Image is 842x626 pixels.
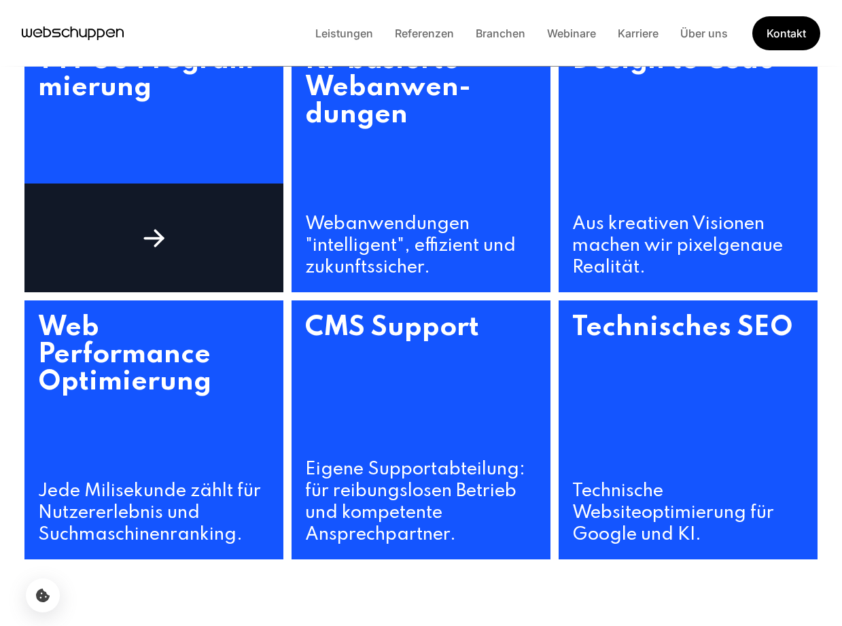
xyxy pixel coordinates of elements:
[465,27,536,40] a: Branchen
[752,16,820,50] a: Get Started
[559,213,818,292] h4: Aus kreativen Visionen machen wir pixelgenaue Realität.
[24,33,283,213] h3: TYPO3 Program­mierung
[559,481,818,559] h4: Technische Websiteoptimierung für Google und KI.
[384,27,465,40] a: Referenzen
[536,27,607,40] a: Webinare
[559,300,818,559] a: Technisches SEO Technische Websiteoptimierung für Google und KI.
[24,300,283,481] h3: Web Performance Optimierung
[292,300,550,559] a: CMS Support Eigene Supportabteilung: für reibungslosen Betrieb und kompetente Ansprechpartner.
[292,213,550,292] h4: Webanwendungen "intelligent", effizient und zukunftssicher.
[24,481,283,559] h4: Jede Milisekunde zählt für Nutzererlebnis und Suchmaschinenranking.
[292,300,550,459] h3: CMS Support
[304,27,384,40] a: Leistungen
[292,459,550,559] h4: Eigene Supportabteilung: für reibungslosen Betrieb und kompetente Ansprechpartner.
[559,33,818,213] h3: Design to Code
[559,300,818,481] h3: Technisches SEO
[292,33,550,292] a: KI-basierte Web­anwen­dungen Webanwendungen "intelligent", effizient und zukunftssicher.
[22,23,124,44] a: Hauptseite besuchen
[24,300,283,559] a: Web Performance Optimierung Jede Milisekunde zählt für Nutzererlebnis und Suchmaschinenranking.
[24,33,283,292] a: TYPO3 Program­mierung Hochskalierbare und sichere Lösungen für komplexe Anforderungen.
[607,27,669,40] a: Karriere
[559,33,818,292] a: Design to Code Aus kreativen Visionen machen wir pixelgenaue Realität.
[292,33,550,213] h3: KI-basierte Web­anwen­dungen
[26,578,60,612] button: Cookie-Einstellungen öffnen
[669,27,739,40] a: Über uns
